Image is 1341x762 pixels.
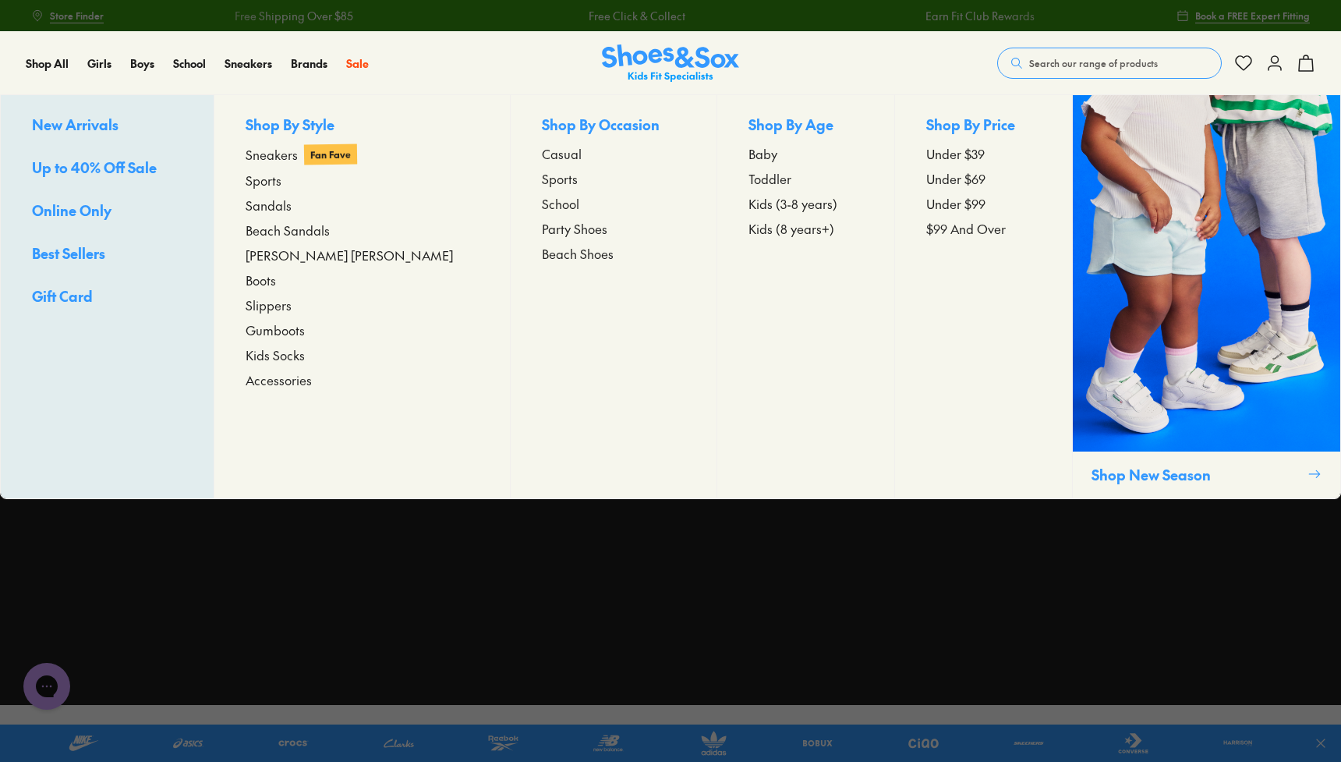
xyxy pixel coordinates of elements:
a: Sports [246,171,479,190]
img: SNS_WEBASSETS_CollectionHero_ShopAll_1280x1600_6bdd8012-3a9d-4a11-8822-f7041dfd8577.png [1073,95,1340,452]
span: Beach Sandals [246,221,330,239]
span: Shop All [26,55,69,71]
span: Kids (3-8 years) [748,194,837,213]
a: Beach Shoes [542,244,685,263]
a: Earn Fit Club Rewards [925,8,1034,24]
a: Sandals [246,196,479,214]
span: Sneakers [225,55,272,71]
a: Girls [87,55,111,72]
iframe: Gorgias live chat messenger [16,657,78,715]
a: School [173,55,206,72]
a: Beach Sandals [246,221,479,239]
span: Girls [87,55,111,71]
a: Boys [130,55,154,72]
span: Store Finder [50,9,104,23]
a: Free Shipping Over $85 [234,8,352,24]
span: Sports [542,169,578,188]
span: Kids (8 years+) [748,219,834,238]
p: Shop By Occasion [542,114,685,138]
a: Brands [291,55,327,72]
a: Best Sellers [32,243,182,267]
a: Shop All [26,55,69,72]
p: Fan Fave [304,144,357,165]
span: Up to 40% Off Sale [32,158,157,177]
span: Book a FREE Expert Fitting [1195,9,1310,23]
p: Shop By Price [926,114,1041,138]
span: Sneakers [246,145,298,164]
a: Slippers [246,296,479,314]
a: Baby [748,144,863,163]
span: Under $69 [926,169,985,188]
span: Under $99 [926,194,985,213]
span: Best Sellers [32,243,105,263]
a: Store Finder [31,2,104,30]
span: Slippers [246,296,292,314]
a: Boots [246,271,479,289]
a: Gumboots [246,321,479,339]
a: Toddler [748,169,863,188]
a: Under $39 [926,144,1041,163]
span: Casual [542,144,582,163]
span: Boys [130,55,154,71]
a: Sale [346,55,369,72]
span: Brands [291,55,327,71]
a: Up to 40% Off Sale [32,157,182,181]
span: Party Shoes [542,219,607,238]
p: Shop By Style [246,114,479,138]
a: Accessories [246,370,479,389]
span: Sandals [246,196,292,214]
span: Under $39 [926,144,985,163]
span: Online Only [32,200,111,220]
a: Under $69 [926,169,1041,188]
p: Shop By Age [748,114,863,138]
span: Gumboots [246,321,305,339]
img: SNS_Logo_Responsive.svg [602,44,739,83]
span: Toddler [748,169,791,188]
a: School [542,194,685,213]
a: Under $99 [926,194,1041,213]
a: Sneakers Fan Fave [246,144,479,165]
span: $99 And Over [926,219,1006,238]
a: [PERSON_NAME] [PERSON_NAME] [246,246,479,264]
p: Shop New Season [1092,464,1300,485]
span: Gift Card [32,286,93,306]
span: New Arrivals [32,115,119,134]
a: Kids (8 years+) [748,219,863,238]
span: Boots [246,271,276,289]
span: Beach Shoes [542,244,614,263]
a: New Arrivals [32,114,182,138]
span: Search our range of products [1029,56,1158,70]
a: Kids Socks [246,346,479,364]
a: Kids (3-8 years) [748,194,863,213]
span: Sale [346,55,369,71]
a: Online Only [32,200,182,224]
span: Sports [246,171,281,190]
a: Sneakers [225,55,272,72]
span: Kids Socks [246,346,305,364]
a: Casual [542,144,685,163]
span: [PERSON_NAME] [PERSON_NAME] [246,246,453,264]
button: Search our range of products [997,48,1222,79]
span: Accessories [246,370,312,389]
span: Baby [748,144,777,163]
a: Gift Card [32,285,182,310]
a: Free Click & Collect [588,8,685,24]
a: Party Shoes [542,219,685,238]
span: School [173,55,206,71]
a: Book a FREE Expert Fitting [1176,2,1310,30]
a: Sports [542,169,685,188]
a: Shop New Season [1072,95,1340,498]
a: $99 And Over [926,219,1041,238]
span: School [542,194,579,213]
a: Shoes & Sox [602,44,739,83]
